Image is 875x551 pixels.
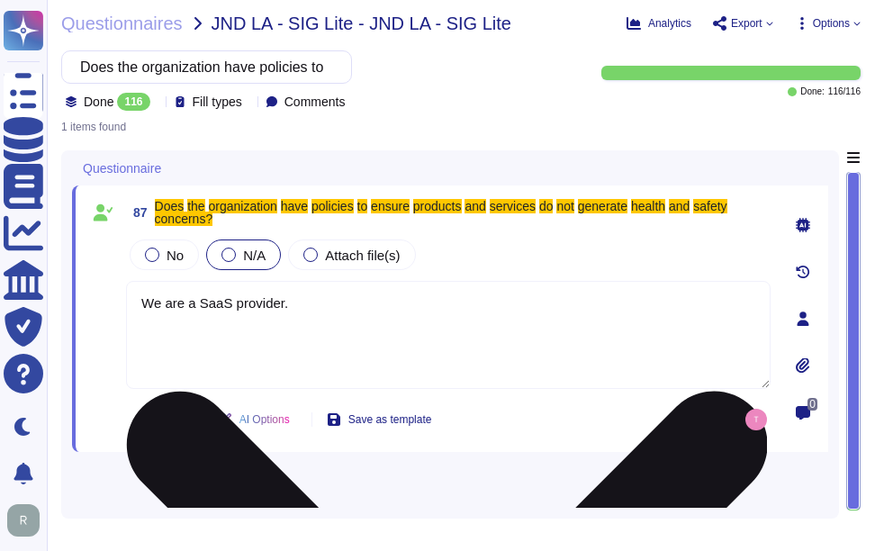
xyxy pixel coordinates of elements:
mark: generate [578,199,627,213]
mark: and [465,199,485,213]
mark: the [187,199,204,213]
mark: to [357,199,368,213]
span: 87 [126,206,148,219]
span: Attach file(s) [325,248,400,263]
mark: products [413,199,462,213]
span: Questionnaires [61,14,183,32]
img: user [745,409,767,430]
span: 0 [807,398,817,411]
mark: Does [155,199,185,213]
span: Questionnaire [83,162,161,175]
span: 116 / 116 [828,87,861,96]
input: Search by keywords [71,51,333,83]
button: Analytics [627,16,691,31]
mark: have [281,199,308,213]
mark: policies [311,199,354,213]
mark: not [556,199,573,213]
span: Done: [800,87,825,96]
mark: and [669,199,690,213]
mark: concerns? [155,212,213,226]
span: JND LA - SIG Lite - JND LA - SIG Lite [212,14,511,32]
img: user [7,504,40,537]
span: Analytics [648,18,691,29]
span: Comments [284,95,346,108]
mark: ensure [371,199,410,213]
div: 1 items found [61,122,126,132]
span: Fill types [193,95,242,108]
mark: safety [693,199,726,213]
mark: do [539,199,554,213]
button: user [4,501,52,540]
mark: health [631,199,665,213]
mark: organization [209,199,277,213]
span: N/A [243,248,266,263]
mark: services [490,199,536,213]
span: Export [731,18,762,29]
textarea: We are a SaaS provider. [126,281,771,389]
div: 116 [117,93,149,111]
span: No [167,248,184,263]
span: Done [84,95,113,108]
span: Options [813,18,850,29]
